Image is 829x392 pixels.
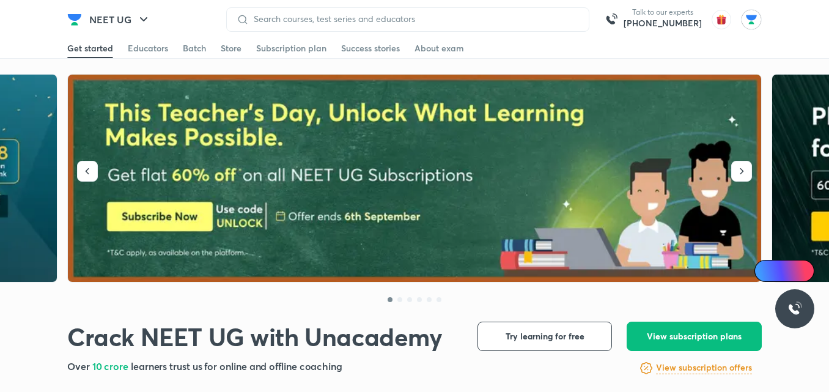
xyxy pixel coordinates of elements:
a: Store [221,39,241,58]
span: View subscription plans [647,330,742,342]
div: Success stories [341,42,400,54]
div: Subscription plan [256,42,326,54]
img: Rajan Naman [741,9,762,30]
button: Try learning for free [477,322,612,351]
a: Success stories [341,39,400,58]
div: Store [221,42,241,54]
span: learners trust us for online and offline coaching [131,360,342,372]
h6: View subscription offers [656,361,752,374]
button: NEET UG [82,7,158,32]
a: Subscription plan [256,39,326,58]
div: Batch [183,42,206,54]
a: Educators [128,39,168,58]
img: Company Logo [67,12,82,27]
div: Educators [128,42,168,54]
span: 10 crore [92,360,131,372]
span: Try learning for free [506,330,584,342]
img: avatar [712,10,731,29]
a: About exam [415,39,464,58]
div: About exam [415,42,464,54]
div: Get started [67,42,113,54]
a: Ai Doubts [754,260,814,282]
img: ttu [787,301,802,316]
a: Get started [67,39,113,58]
img: call-us [599,7,624,32]
img: Icon [762,266,772,276]
a: Batch [183,39,206,58]
button: View subscription plans [627,322,762,351]
input: Search courses, test series and educators [249,14,579,24]
a: View subscription offers [656,361,752,375]
a: [PHONE_NUMBER] [624,17,702,29]
span: Over [67,360,92,372]
p: Talk to our experts [624,7,702,17]
h1: Crack NEET UG with Unacademy [67,322,443,352]
span: Ai Doubts [775,266,807,276]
